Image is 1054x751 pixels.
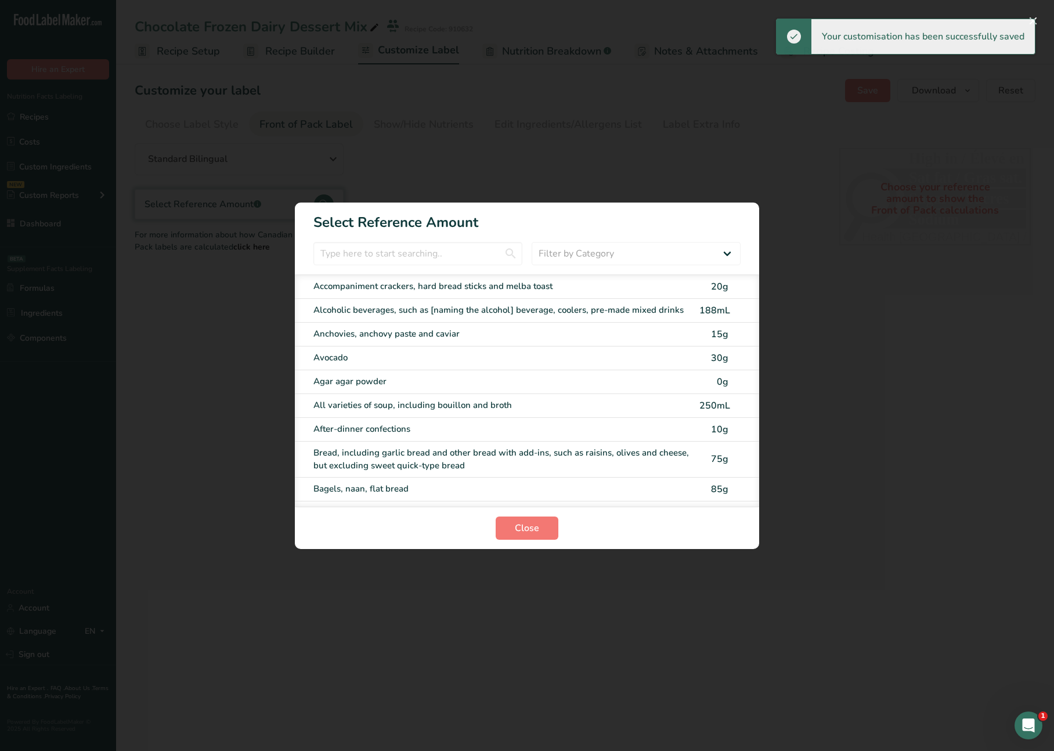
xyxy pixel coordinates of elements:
[1015,712,1042,739] iframe: Intercom live chat
[711,328,728,341] span: 15g
[313,327,692,341] div: Anchovies, anchovy paste and caviar
[711,352,728,364] span: 30g
[699,399,730,413] div: 250mL
[711,280,728,293] span: 20g
[717,375,728,388] span: 0g
[295,203,759,233] h1: Select Reference Amount
[711,423,728,436] span: 10g
[313,304,692,317] div: Alcoholic beverages, such as [naming the alcohol] beverage, coolers, pre-made mixed drinks
[711,483,728,496] span: 85g
[313,423,692,436] div: After-dinner confections
[313,351,692,364] div: Avocado
[496,517,558,540] button: Close
[313,242,522,265] input: Type here to start searching..
[313,280,692,293] div: Accompaniment crackers, hard bread sticks and melba toast
[313,399,692,412] div: All varieties of soup, including bouillon and broth
[313,446,692,472] div: Bread, including garlic bread and other bread with add-ins, such as raisins, olives and cheese, b...
[515,521,539,535] span: Close
[699,304,730,317] div: 188mL
[313,506,692,519] div: Brownies, dessert squares and bars
[313,482,692,496] div: Bagels, naan, flat bread
[313,375,692,388] div: Agar agar powder
[811,19,1035,54] div: Your customisation has been successfully saved
[1038,712,1048,721] span: 1
[711,453,728,465] span: 75g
